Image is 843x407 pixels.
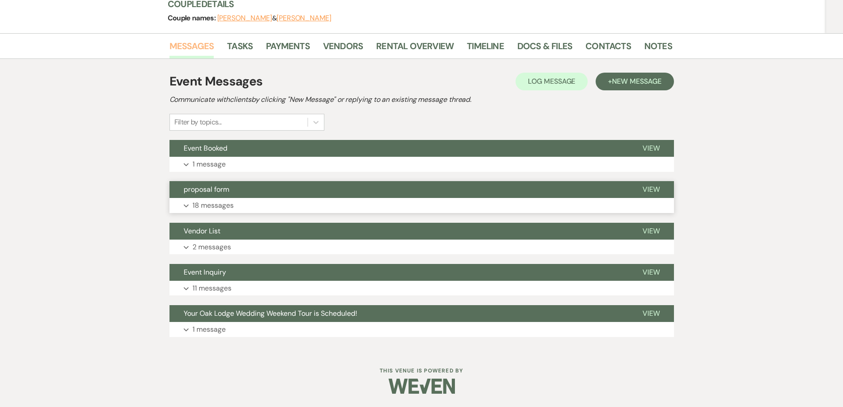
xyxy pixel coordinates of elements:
[217,14,331,23] span: &
[389,371,455,402] img: Weven Logo
[217,15,272,22] button: [PERSON_NAME]
[516,73,588,90] button: Log Message
[596,73,674,90] button: +New Message
[323,39,363,58] a: Vendors
[628,264,674,281] button: View
[184,226,220,236] span: Vendor List
[612,77,661,86] span: New Message
[376,39,454,58] a: Rental Overview
[628,223,674,240] button: View
[184,185,229,194] span: proposal form
[169,322,674,337] button: 1 message
[174,117,222,128] div: Filter by topics...
[644,39,672,58] a: Notes
[628,140,674,157] button: View
[184,309,357,318] span: Your Oak Lodge Wedding Weekend Tour is Scheduled!
[628,305,674,322] button: View
[169,181,628,198] button: proposal form
[169,281,674,296] button: 11 messages
[192,283,231,294] p: 11 messages
[169,264,628,281] button: Event Inquiry
[169,198,674,213] button: 18 messages
[227,39,253,58] a: Tasks
[643,309,660,318] span: View
[192,241,231,253] p: 2 messages
[192,159,226,170] p: 1 message
[628,181,674,198] button: View
[169,94,674,105] h2: Communicate with clients by clicking "New Message" or replying to an existing message thread.
[277,15,331,22] button: [PERSON_NAME]
[184,267,226,277] span: Event Inquiry
[643,267,660,277] span: View
[643,143,660,153] span: View
[184,143,227,153] span: Event Booked
[528,77,575,86] span: Log Message
[643,185,660,194] span: View
[517,39,572,58] a: Docs & Files
[169,72,263,91] h1: Event Messages
[169,305,628,322] button: Your Oak Lodge Wedding Weekend Tour is Scheduled!
[266,39,310,58] a: Payments
[169,140,628,157] button: Event Booked
[643,226,660,236] span: View
[169,223,628,240] button: Vendor List
[168,13,217,23] span: Couple names:
[169,240,674,255] button: 2 messages
[169,157,674,172] button: 1 message
[467,39,504,58] a: Timeline
[585,39,631,58] a: Contacts
[169,39,214,58] a: Messages
[192,200,234,211] p: 18 messages
[192,324,226,335] p: 1 message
